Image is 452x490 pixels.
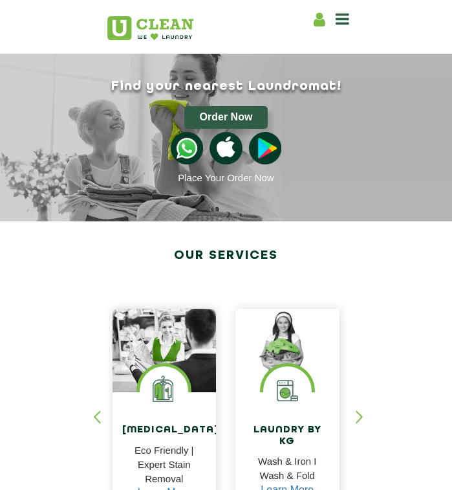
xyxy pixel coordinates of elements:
img: laundry washing machine [263,366,312,415]
img: Laundry Services near me [140,366,188,415]
h1: Find your nearest Laundromat! [97,79,356,94]
img: whatsappicon.png [171,132,203,164]
button: Order Now [184,106,268,129]
img: a girl with laundry basket [235,309,339,378]
h4: [MEDICAL_DATA] [122,425,207,436]
img: playstoreicon.png [249,132,281,164]
img: UClean Laundry and Dry Cleaning [107,16,193,40]
a: Place Your Order Now [178,172,274,183]
img: apple-icon.png [210,132,242,164]
p: Wash & Iron I Wash & Fold [245,454,330,484]
h4: Laundry by Kg [245,425,330,447]
h2: Our Services [106,244,346,267]
p: Eco Friendly | Expert Stain Removal [122,443,207,486]
img: Drycleaners near me [113,309,217,392]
